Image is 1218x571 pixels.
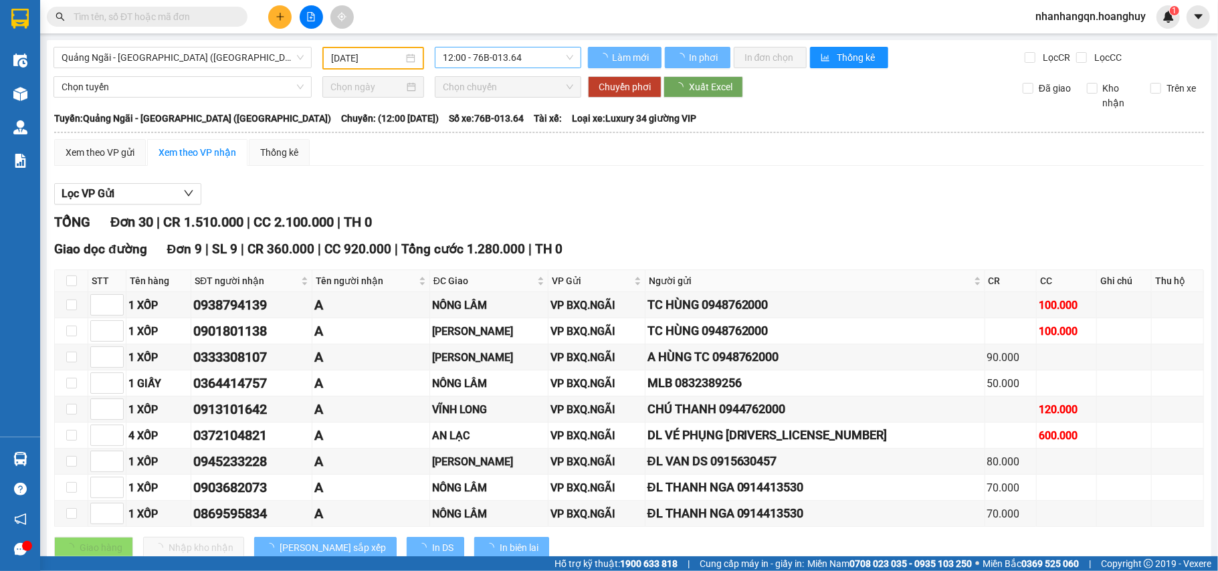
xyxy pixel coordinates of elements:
span: SL 9 [212,241,237,257]
div: DL VÉ PHỤNG [DRIVERS_LICENSE_NUMBER] [647,426,983,445]
div: 0938794139 [193,295,310,316]
span: nhanhangqn.hoanghuy [1025,8,1156,25]
span: 1 [1172,6,1177,15]
div: A [314,321,427,342]
button: In đơn chọn [734,47,807,68]
button: In biên lai [474,537,549,558]
strong: 0369 525 060 [1021,558,1079,569]
div: VP BXQ.NGÃI [550,427,642,444]
span: VP Gửi [552,273,631,288]
img: logo-vxr [11,9,29,29]
div: 0913101642 [193,399,310,420]
span: notification [14,513,27,526]
div: A [314,347,427,368]
div: TC HÙNG 0948762000 [647,322,983,340]
div: A [314,451,427,472]
span: ⚪️ [975,561,979,566]
span: caret-down [1193,11,1205,23]
div: 120.000 [1039,401,1094,418]
div: [PERSON_NAME] [432,453,546,470]
span: Lọc VP Gửi [62,185,114,202]
div: Thống kê [260,145,298,160]
td: A [312,449,430,475]
div: 0945233228 [193,451,310,472]
div: A [314,503,427,524]
td: 0938794139 [191,292,312,318]
span: plus [276,12,285,21]
span: Miền Nam [807,556,972,571]
span: Đã giao [1033,81,1076,96]
div: 0364414757 [193,373,310,394]
div: 1 XỐP [128,505,189,522]
span: [PERSON_NAME] sắp xếp [280,540,386,555]
div: VP BXQ.NGÃI [550,349,642,366]
button: [PERSON_NAME] sắp xếp [254,537,397,558]
span: loading [676,53,687,62]
span: Quảng Ngãi - Sài Gòn (Hàng Hoá) [62,47,304,68]
button: Làm mới [588,47,662,68]
span: CR 360.000 [247,241,314,257]
td: 0333308107 [191,344,312,370]
span: Đơn 9 [167,241,203,257]
span: | [528,241,532,257]
div: 1 XỐP [128,401,189,418]
div: [PERSON_NAME] [432,349,546,366]
span: Kho nhận [1098,81,1141,110]
strong: 0708 023 035 - 0935 103 250 [849,558,972,569]
div: AN LẠC [432,427,546,444]
div: A [314,477,427,498]
div: 600.000 [1039,427,1094,444]
span: Tổng cước 1.280.000 [401,241,525,257]
span: aim [337,12,346,21]
div: NÔNG LÂM [432,375,546,392]
span: CC 2.100.000 [253,214,334,230]
div: 50.000 [987,375,1035,392]
div: A HÙNG TC 0948762000 [647,348,983,366]
div: Xem theo VP nhận [159,145,236,160]
td: A [312,344,430,370]
span: Đơn 30 [110,214,153,230]
div: VĨNH LONG [432,401,546,418]
button: Xuất Excel [664,76,743,98]
td: A [312,396,430,423]
span: Lọc CR [1037,50,1072,65]
span: | [1089,556,1091,571]
button: Lọc VP Gửi [54,183,201,205]
th: Thu hộ [1152,270,1204,292]
button: file-add [300,5,323,29]
span: Miền Bắc [983,556,1079,571]
td: VP BXQ.NGÃI [548,396,645,423]
span: Cung cấp máy in - giấy in: [700,556,804,571]
div: 70.000 [987,479,1035,496]
div: A [314,295,427,316]
span: file-add [306,12,316,21]
div: 1 XỐP [128,323,189,340]
span: In phơi [689,50,720,65]
td: A [312,292,430,318]
th: STT [88,270,126,292]
img: warehouse-icon [13,452,27,466]
input: Tìm tên, số ĐT hoặc mã đơn [74,9,231,24]
div: NÔNG LÂM [432,479,546,496]
div: VP BXQ.NGÃI [550,453,642,470]
input: Chọn ngày [330,80,404,94]
button: Chuyển phơi [588,76,662,98]
span: loading [265,543,280,552]
span: | [205,241,209,257]
div: A [314,373,427,394]
span: | [157,214,160,230]
span: Giao dọc đường [54,241,147,257]
b: Tuyến: Quảng Ngãi - [GEOGRAPHIC_DATA] ([GEOGRAPHIC_DATA]) [54,113,331,124]
img: warehouse-icon [13,87,27,101]
div: Xem theo VP gửi [66,145,134,160]
span: Loại xe: Luxury 34 giường VIP [572,111,696,126]
div: ĐL THANH NGA 0914413530 [647,504,983,523]
div: ĐL VAN DS 0915630457 [647,452,983,471]
td: VP BXQ.NGÃI [548,318,645,344]
span: CR 1.510.000 [163,214,243,230]
span: copyright [1144,559,1153,568]
div: A [314,399,427,420]
span: Thống kê [837,50,878,65]
div: TC HÙNG 0948762000 [647,296,983,314]
td: A [312,370,430,396]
